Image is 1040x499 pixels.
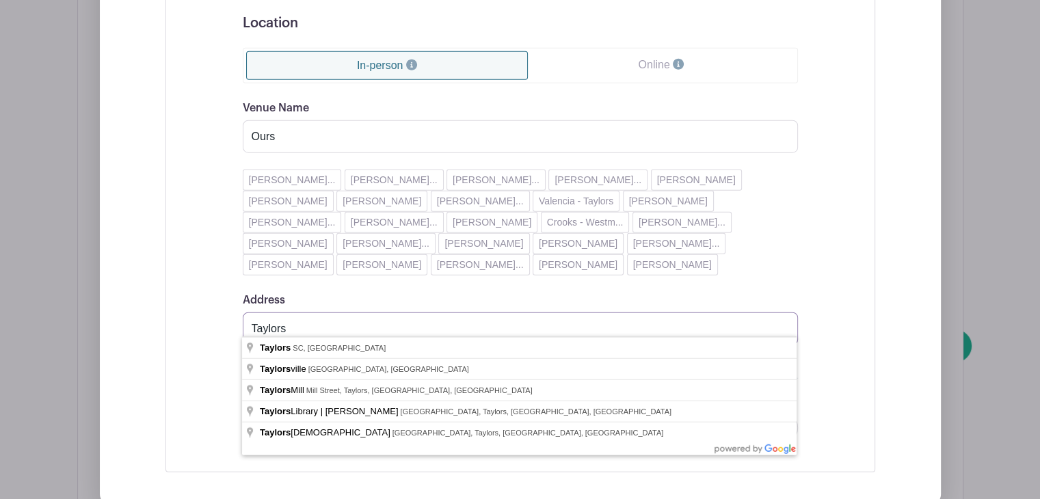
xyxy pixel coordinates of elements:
[243,191,334,212] button: [PERSON_NAME]
[243,312,798,345] input: Search on map
[528,51,794,79] a: Online
[548,170,648,191] button: [PERSON_NAME]...
[392,429,663,437] span: [GEOGRAPHIC_DATA], Taylors, [GEOGRAPHIC_DATA], [GEOGRAPHIC_DATA]
[260,364,308,374] span: ville
[336,191,427,212] button: [PERSON_NAME]
[243,102,309,115] label: Venue Name
[623,191,714,212] button: [PERSON_NAME]
[533,233,624,254] button: [PERSON_NAME]
[260,406,291,416] span: Taylors
[431,191,530,212] button: [PERSON_NAME]...
[345,212,444,233] button: [PERSON_NAME]...
[260,342,291,353] span: Taylors
[446,212,537,233] button: [PERSON_NAME]
[533,191,619,212] button: Valencia - Taylors
[243,170,342,191] button: [PERSON_NAME]...
[627,233,726,254] button: [PERSON_NAME]...
[306,386,533,394] span: Mill Street, Taylors, [GEOGRAPHIC_DATA], [GEOGRAPHIC_DATA]
[438,233,529,254] button: [PERSON_NAME]
[336,233,436,254] button: [PERSON_NAME]...
[260,364,291,374] span: Taylors
[651,170,742,191] button: [PERSON_NAME]
[260,427,291,437] span: Taylors
[243,212,342,233] button: [PERSON_NAME]...
[533,254,624,275] button: [PERSON_NAME]
[308,365,469,373] span: [GEOGRAPHIC_DATA], [GEOGRAPHIC_DATA]
[243,120,798,153] input: Where is the event happening?
[260,385,306,395] span: Mill
[401,407,671,416] span: [GEOGRAPHIC_DATA], Taylors, [GEOGRAPHIC_DATA], [GEOGRAPHIC_DATA]
[336,254,427,275] button: [PERSON_NAME]
[293,344,386,352] span: SC, [GEOGRAPHIC_DATA]
[260,385,291,395] span: Taylors
[446,170,546,191] button: [PERSON_NAME]...
[431,254,530,275] button: [PERSON_NAME]...
[260,427,392,437] span: [DEMOGRAPHIC_DATA]
[632,212,732,233] button: [PERSON_NAME]...
[243,233,334,254] button: [PERSON_NAME]
[260,406,401,416] span: Library | [PERSON_NAME]
[243,15,798,31] h5: Location
[541,212,630,233] button: Crooks - Westm...
[345,170,444,191] button: [PERSON_NAME]...
[243,294,285,307] label: Address
[627,254,718,275] button: [PERSON_NAME]
[246,51,529,80] a: In-person
[243,254,334,275] button: [PERSON_NAME]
